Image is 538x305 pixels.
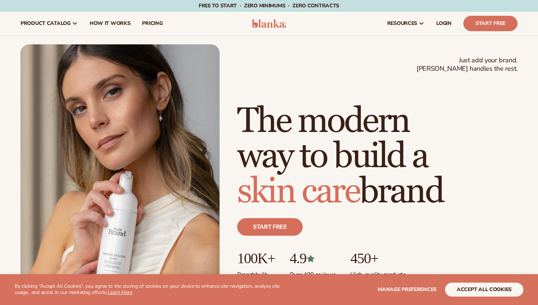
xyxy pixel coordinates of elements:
[378,286,437,293] span: Manage preferences
[237,267,275,279] p: Brands built
[430,12,457,35] a: LOGIN
[381,12,430,35] a: resources
[237,170,359,213] span: skin care
[289,267,336,279] p: Over 400 reviews
[136,12,168,35] a: pricing
[142,21,162,26] span: pricing
[90,21,131,26] span: How It Works
[108,289,132,296] a: Learn More
[463,16,518,31] a: Start Free
[237,250,275,267] p: 100K+
[199,2,339,9] span: Free to start · ZERO minimums · ZERO contracts
[15,12,84,35] a: product catalog
[350,267,406,279] p: High-quality products
[237,218,303,236] a: Start free
[84,12,137,35] a: How It Works
[20,44,220,296] img: Female holding tanning mousse.
[237,104,518,209] h1: The modern way to build a brand
[436,21,452,26] span: LOGIN
[289,250,336,267] p: 4.9
[387,21,417,26] span: resources
[378,283,437,297] button: Manage preferences
[20,21,71,26] span: product catalog
[445,283,523,297] button: accept all cookies
[416,56,518,73] span: Just add your brand. [PERSON_NAME] handles the rest.
[350,250,406,267] p: 450+
[15,283,286,296] p: By clicking "Accept All Cookies", you agree to the storing of cookies on your device to enhance s...
[252,19,287,28] img: logo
